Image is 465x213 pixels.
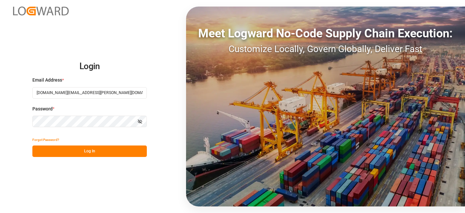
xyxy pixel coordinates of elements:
[13,7,69,15] img: Logward_new_orange.png
[186,42,465,56] div: Customize Locally, Govern Globally, Deliver Fast
[32,134,59,145] button: Forgot Password?
[32,56,147,77] h2: Login
[186,25,465,42] div: Meet Logward No-Code Supply Chain Execution:
[32,145,147,157] button: Log In
[32,87,147,99] input: Enter your email
[32,77,62,84] span: Email Address
[32,106,53,112] span: Password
